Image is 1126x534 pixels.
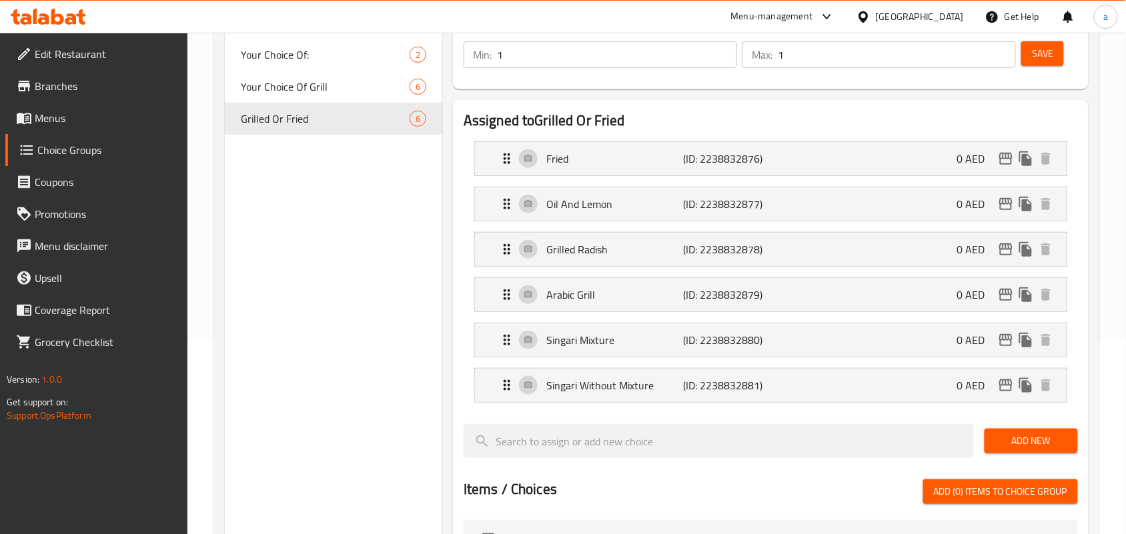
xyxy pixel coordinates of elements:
[241,79,410,95] span: Your Choice Of Grill
[7,371,39,388] span: Version:
[957,377,996,393] p: 0 AED
[37,142,177,158] span: Choice Groups
[996,149,1016,169] button: edit
[475,233,1067,266] div: Expand
[464,181,1078,227] li: Expand
[241,47,410,63] span: Your Choice Of:
[996,375,1016,395] button: edit
[996,239,1016,259] button: edit
[5,102,188,134] a: Menus
[7,393,68,411] span: Get support on:
[934,483,1067,500] span: Add (0) items to choice group
[1036,194,1056,214] button: delete
[546,196,683,212] p: Oil And Lemon
[5,326,188,358] a: Grocery Checklist
[957,287,996,303] p: 0 AED
[546,377,683,393] p: Singari Without Mixture
[1021,41,1064,66] button: Save
[546,151,683,167] p: Fried
[985,429,1078,453] button: Add New
[876,9,964,24] div: [GEOGRAPHIC_DATA]
[996,194,1016,214] button: edit
[5,70,188,102] a: Branches
[410,111,426,127] div: Choices
[1036,285,1056,305] button: delete
[546,287,683,303] p: Arabic Grill
[957,196,996,212] p: 0 AED
[464,479,557,499] h2: Items / Choices
[475,323,1067,357] div: Expand
[475,142,1067,175] div: Expand
[410,113,426,125] span: 6
[1016,149,1036,169] button: duplicate
[410,47,426,63] div: Choices
[1036,375,1056,395] button: delete
[995,433,1067,449] span: Add New
[35,238,177,254] span: Menu disclaimer
[225,39,442,71] div: Your Choice Of:2
[475,278,1067,311] div: Expand
[464,424,974,458] input: search
[35,174,177,190] span: Coupons
[1016,285,1036,305] button: duplicate
[5,198,188,230] a: Promotions
[5,262,188,294] a: Upsell
[7,407,91,424] a: Support.OpsPlatform
[1032,45,1053,62] span: Save
[1016,330,1036,350] button: duplicate
[1036,149,1056,169] button: delete
[683,287,774,303] p: (ID: 2238832879)
[35,110,177,126] span: Menus
[464,317,1078,363] li: Expand
[41,371,62,388] span: 1.0.0
[464,111,1078,131] h2: Assigned to Grilled Or Fried
[683,377,774,393] p: (ID: 2238832881)
[1036,239,1056,259] button: delete
[475,187,1067,221] div: Expand
[1016,375,1036,395] button: duplicate
[752,47,772,63] p: Max:
[225,103,442,135] div: Grilled Or Fried6
[1016,239,1036,259] button: duplicate
[410,49,426,61] span: 2
[683,151,774,167] p: (ID: 2238832876)
[5,166,188,198] a: Coupons
[410,81,426,93] span: 6
[225,71,442,103] div: Your Choice Of Grill6
[35,302,177,318] span: Coverage Report
[957,151,996,167] p: 0 AED
[683,241,774,257] p: (ID: 2238832878)
[683,196,774,212] p: (ID: 2238832877)
[464,227,1078,272] li: Expand
[923,479,1078,504] button: Add (0) items to choice group
[546,332,683,348] p: Singari Mixture
[996,330,1016,350] button: edit
[464,136,1078,181] li: Expand
[475,369,1067,402] div: Expand
[241,111,410,127] span: Grilled Or Fried
[473,47,492,63] p: Min:
[683,332,774,348] p: (ID: 2238832880)
[35,206,177,222] span: Promotions
[1016,194,1036,214] button: duplicate
[1103,9,1108,24] span: a
[1036,330,1056,350] button: delete
[996,285,1016,305] button: edit
[35,46,177,62] span: Edit Restaurant
[35,78,177,94] span: Branches
[546,241,683,257] p: Grilled Radish
[5,38,188,70] a: Edit Restaurant
[35,334,177,350] span: Grocery Checklist
[5,230,188,262] a: Menu disclaimer
[5,294,188,326] a: Coverage Report
[957,241,996,257] p: 0 AED
[464,363,1078,408] li: Expand
[464,272,1078,317] li: Expand
[731,9,813,25] div: Menu-management
[5,134,188,166] a: Choice Groups
[957,332,996,348] p: 0 AED
[35,270,177,286] span: Upsell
